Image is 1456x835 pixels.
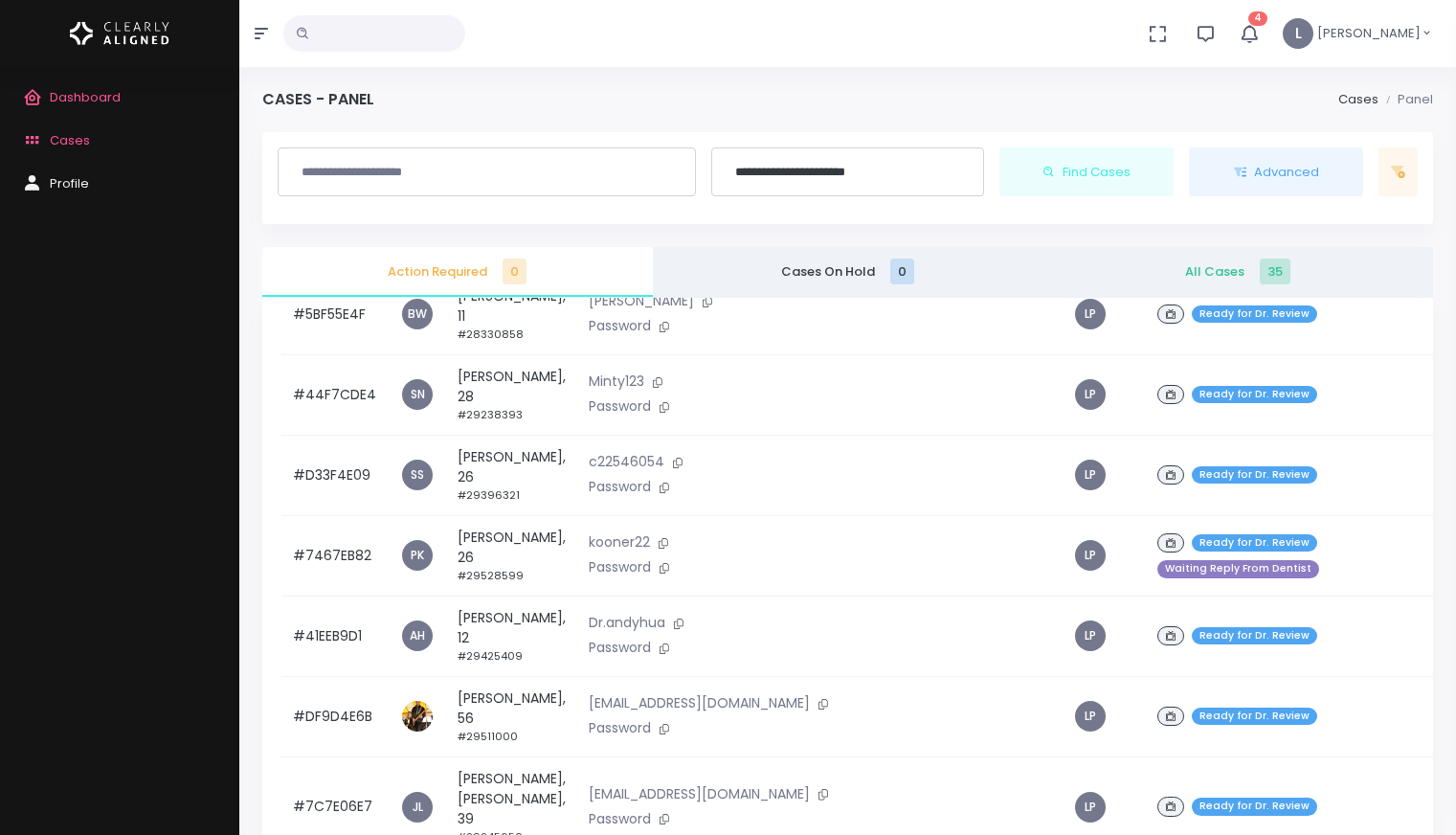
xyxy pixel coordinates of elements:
[458,327,524,342] small: #28330858
[281,435,389,515] td: #D33F4E09
[1317,24,1421,43] span: [PERSON_NAME]
[589,532,1050,553] p: kooner22
[402,621,433,651] a: AH
[1075,792,1106,823] a: LP
[458,487,520,503] small: #29396321
[1075,299,1106,329] a: LP
[50,174,89,192] span: Profile
[1192,708,1317,726] span: Ready for Dr. Review
[589,316,1050,337] p: Password
[458,729,518,744] small: #29511000
[589,372,1050,393] p: Minty123
[278,262,638,282] span: Action Required
[1378,90,1433,109] li: Panel
[281,515,389,596] td: #7467EB82
[281,274,389,354] td: #5BF55E4F
[668,262,1028,282] span: Cases On Hold
[281,596,389,676] td: #41EEB9D1
[1192,627,1317,645] span: Ready for Dr. Review
[1192,466,1317,485] span: Ready for Dr. Review
[262,90,374,108] h4: Cases - Panel
[589,809,1050,830] p: Password
[589,784,1050,805] p: [EMAIL_ADDRESS][DOMAIN_NAME]
[281,676,389,756] td: #DF9D4E6B
[281,354,389,435] td: #44F7CDE4
[1192,386,1317,404] span: Ready for Dr. Review
[503,259,526,284] span: 0
[458,407,523,422] small: #29238393
[1058,262,1418,282] span: All Cases
[50,88,121,106] span: Dashboard
[890,259,914,284] span: 0
[589,291,1050,312] p: [PERSON_NAME]
[446,354,577,435] td: [PERSON_NAME], 28
[589,718,1050,739] p: Password
[589,613,1050,634] p: Dr.andyhua
[1192,305,1317,324] span: Ready for Dr. Review
[402,299,433,329] a: BW
[1192,798,1317,816] span: Ready for Dr. Review
[458,568,524,583] small: #29528599
[1075,540,1106,571] a: LP
[589,452,1050,473] p: c22546054
[402,792,433,823] a: JL
[1157,560,1319,578] span: Waiting Reply From Dentist
[1192,534,1317,553] span: Ready for Dr. Review
[446,435,577,515] td: [PERSON_NAME], 26
[589,477,1050,498] p: Password
[589,557,1050,578] p: Password
[50,131,90,149] span: Cases
[446,676,577,756] td: [PERSON_NAME], 56
[1075,701,1106,732] a: LP
[70,13,169,54] img: Logo Horizontal
[446,515,577,596] td: [PERSON_NAME], 26
[1248,11,1267,26] span: 4
[1075,379,1106,410] a: LP
[402,379,433,410] a: SN
[1075,460,1106,490] a: LP
[1338,90,1378,108] a: Cases
[402,460,433,490] a: SS
[589,693,1050,714] p: [EMAIL_ADDRESS][DOMAIN_NAME]
[1075,621,1106,651] a: LP
[446,274,577,354] td: [PERSON_NAME], 11
[446,596,577,676] td: [PERSON_NAME], 12
[589,638,1050,659] p: Password
[1260,259,1290,284] span: 35
[589,396,1050,417] p: Password
[1283,18,1313,49] span: L
[999,147,1174,197] button: Find Cases
[458,648,523,664] small: #29425409
[1189,147,1363,197] button: Advanced
[402,540,433,571] a: PK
